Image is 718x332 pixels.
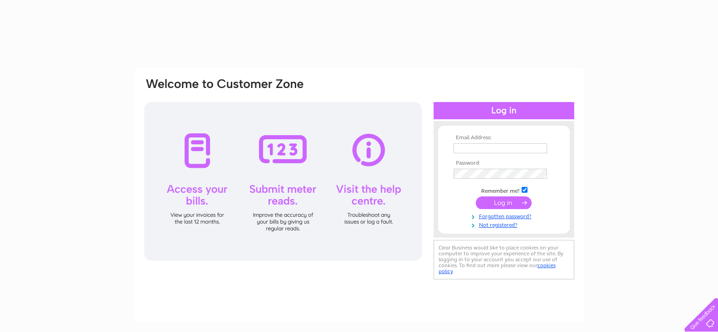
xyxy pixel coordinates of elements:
input: Submit [476,196,532,209]
a: cookies policy [439,262,556,274]
td: Remember me? [451,186,557,195]
a: Forgotten password? [454,211,557,220]
div: Clear Business would like to place cookies on your computer to improve your experience of the sit... [434,240,574,279]
th: Email Address: [451,135,557,141]
a: Not registered? [454,220,557,229]
th: Password: [451,160,557,166]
